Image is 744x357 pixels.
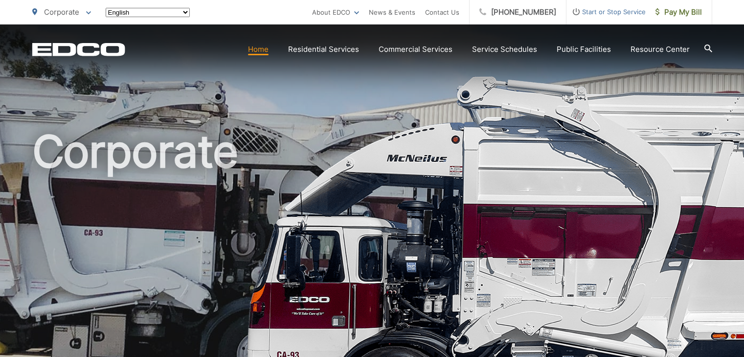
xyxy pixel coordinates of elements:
a: About EDCO [312,6,359,18]
a: Commercial Services [379,44,452,55]
a: Home [248,44,269,55]
a: News & Events [369,6,415,18]
span: Corporate [44,7,79,17]
a: Residential Services [288,44,359,55]
select: Select a language [106,8,190,17]
a: Resource Center [631,44,690,55]
span: Pay My Bill [655,6,702,18]
a: Public Facilities [557,44,611,55]
a: Contact Us [425,6,459,18]
a: EDCD logo. Return to the homepage. [32,43,125,56]
a: Service Schedules [472,44,537,55]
